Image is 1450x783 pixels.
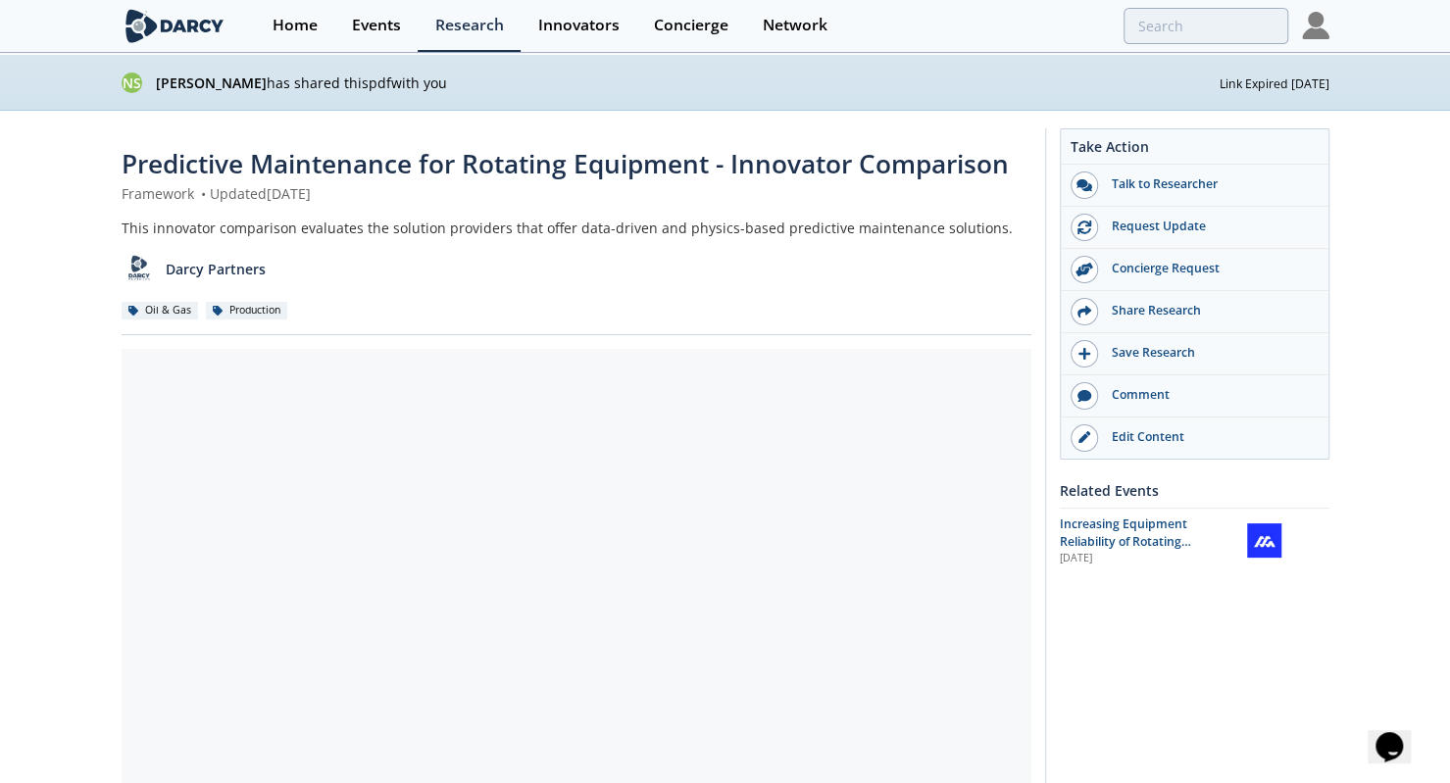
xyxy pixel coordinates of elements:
a: Edit Content [1061,417,1328,459]
div: Related Events [1060,473,1329,508]
div: Concierge Request [1098,260,1318,277]
iframe: chat widget [1368,705,1430,763]
div: Home [273,18,318,33]
div: Framework Updated [DATE] [122,183,1031,204]
div: Innovators [538,18,620,33]
strong: [PERSON_NAME] [156,73,267,92]
div: [DATE] [1060,551,1233,566]
div: Production [206,302,288,319]
p: has shared this pdf with you [156,73,1220,93]
div: Share Research [1098,302,1318,319]
div: Oil & Gas [122,302,199,319]
div: Events [352,18,401,33]
div: Network [763,18,827,33]
img: Profile [1302,12,1329,39]
div: Research [435,18,504,33]
span: Predictive Maintenance for Rotating Equipment - Innovator Comparison [122,146,1009,181]
div: Save Research [1098,344,1318,362]
div: NS [122,73,142,93]
p: Darcy Partners [166,259,266,279]
span: • [198,184,210,203]
a: Increasing Equipment Reliability of Rotating Equipment with Physics Based Predictive Maintenance ... [1060,515,1329,567]
div: Request Update [1098,218,1318,235]
div: Link Expired [DATE] [1220,72,1329,93]
input: Advanced Search [1124,8,1288,44]
img: Mechademy [1247,523,1281,558]
div: Comment [1098,386,1318,404]
div: Edit Content [1098,428,1318,446]
div: Take Action [1061,136,1328,165]
img: logo-wide.svg [122,9,228,43]
div: This innovator comparison evaluates the solution providers that offer data-driven and physics-bas... [122,218,1031,238]
div: Concierge [654,18,728,33]
div: Talk to Researcher [1098,175,1318,193]
span: Increasing Equipment Reliability of Rotating Equipment with Physics Based Predictive Maintenance [1060,515,1199,605]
